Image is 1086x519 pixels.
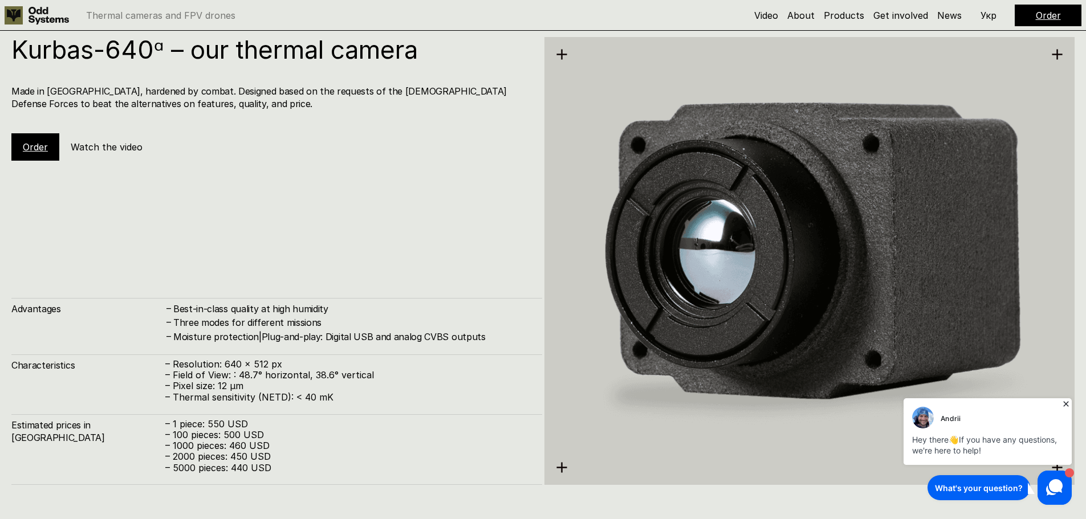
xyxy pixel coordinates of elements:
p: – 100 pieces: 500 USD [165,430,531,440]
a: Get involved [873,10,928,21]
iframe: HelpCrunch [901,395,1075,508]
p: Укр [981,11,996,20]
p: – 5000 pieces: 440 USD [165,463,531,473]
a: Products [824,10,864,21]
p: – Thermal sensitivity (NETD): < 40 mK [165,392,531,403]
p: – Resolution: 640 x 512 px [165,359,531,370]
h4: Estimated prices in [GEOGRAPHIC_DATA] [11,419,165,444]
p: – 2000 pieces: 450 USD [165,451,531,462]
a: About [787,10,815,21]
p: – Field of View: : 48.7° horizontal, 38.6° vertical [165,370,531,381]
h5: Watch the video [71,141,143,153]
h4: Best-in-class quality at high humidity [173,303,531,315]
a: News [937,10,962,21]
p: – 1000 pieces: 460 USD [165,440,531,451]
h1: Kurbas-640ᵅ – our thermal camera [11,37,531,62]
h4: – [166,302,171,314]
a: Order [1036,10,1061,21]
h4: – [166,329,171,342]
p: Thermal cameras and FPV drones [86,11,235,20]
a: Video [754,10,778,21]
h4: Three modes for different missions [173,316,531,329]
h4: – [166,316,171,328]
h4: Made in [GEOGRAPHIC_DATA], hardened by combat. Designed based on the requests of the [DEMOGRAPHIC... [11,85,531,111]
a: Order [23,141,48,153]
h4: Moisture protection|Plug-and-play: Digital USB and analog CVBS outputs [173,330,531,343]
p: – 1 piece: 550 USD [165,419,531,430]
h4: Characteristics [11,359,165,371]
h4: Advantages [11,303,165,315]
p: – Pixel size: 12 µm [165,381,531,391]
